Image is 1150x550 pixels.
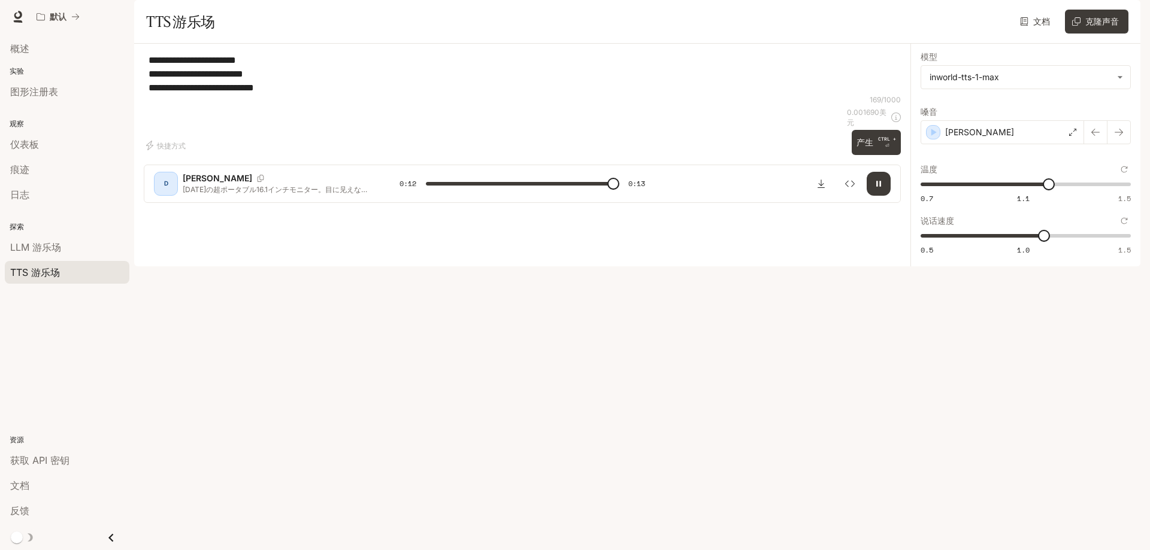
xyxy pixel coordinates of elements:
[921,51,937,62] font: 模型
[183,185,370,214] font: [DATE]の超ポータブル16.1インチモニター。目に见えない内蔵キikkusuタンドで、どこでも使えます。ノートパソコンに接続するだけでモニターが瞬间に启动します。
[164,180,168,187] font: D
[1017,10,1055,34] a: 文档
[885,143,889,148] font: ⏎
[921,164,937,174] font: 温度
[1118,163,1131,176] button: 重置为默认值
[921,107,937,117] font: 嗓音
[1017,193,1030,203] font: 1.1
[857,137,873,147] font: 产生
[146,13,215,31] font: TTS 游乐场
[183,173,252,183] font: [PERSON_NAME]
[1065,10,1128,34] button: 克隆声音
[921,66,1130,89] div: inworld-tts-1-max
[144,136,190,155] button: 快捷方式
[838,172,862,196] button: 检查
[400,178,416,190] span: 0:12
[809,172,833,196] button: 下载音频
[878,136,896,142] font: CTRL +
[1118,245,1131,255] font: 1.5
[1033,16,1050,26] font: 文档
[852,130,901,154] button: 产生CTRL +⏎
[921,245,933,255] font: 0.5
[870,95,901,104] font: 169/1000
[1118,193,1131,203] font: 1.5
[921,215,954,226] font: 说话速度
[847,108,886,127] font: 美元
[847,108,879,117] font: 0.001690
[1118,214,1131,227] button: 重置为默认值
[1085,16,1119,26] font: 克隆声音
[628,178,645,189] font: 0:13
[50,11,66,22] font: 默认
[1017,245,1030,255] font: 1.0
[930,72,999,82] font: inworld-tts-1-max
[252,175,269,182] button: 复制语音ID
[31,5,85,29] button: 所有工作区
[921,193,933,203] font: 0.7
[945,127,1014,137] font: [PERSON_NAME]
[157,141,186,150] font: 快捷方式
